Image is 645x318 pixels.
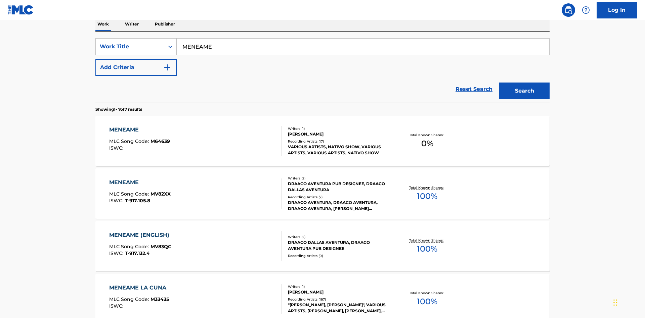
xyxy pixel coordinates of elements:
span: ISWC : [109,145,125,151]
a: MENEAME (ENGLISH)MLC Song Code:MV83QCISWC:T-917.132.4Writers (2)DRAACO DALLAS AVENTURA, DRAACO AV... [95,221,550,271]
span: MV82XX [150,191,171,197]
div: Recording Artists ( 0 ) [288,253,389,258]
div: Writers ( 1 ) [288,126,389,131]
img: search [564,6,572,14]
span: 100 % [417,190,437,202]
a: MENEAMEMLC Song Code:MV82XXISWC:T-917.105.8Writers (2)DRAACO AVENTURA PUB DESIGNEE, DRAACO DALLAS... [95,168,550,219]
span: 100 % [417,296,437,308]
form: Search Form [95,38,550,103]
span: M64639 [150,138,170,144]
img: 9d2ae6d4665cec9f34b9.svg [163,63,171,71]
span: ISWC : [109,198,125,204]
span: 0 % [421,138,433,150]
div: MENEAME [109,126,170,134]
div: [PERSON_NAME] [288,131,389,137]
a: Log In [597,2,637,18]
div: DRAACO DALLAS AVENTURA, DRAACO AVENTURA PUB DESIGNEE [288,240,389,252]
span: MV83QC [150,244,171,250]
div: MENEAME [109,178,171,187]
span: ISWC : [109,250,125,256]
div: Writers ( 1 ) [288,284,389,289]
span: MLC Song Code : [109,191,150,197]
p: Total Known Shares: [409,290,445,296]
p: Publisher [153,17,177,31]
div: MENEAME LA CUNA [109,284,170,292]
div: "[PERSON_NAME], [PERSON_NAME]", VARIOUS ARTISTS, [PERSON_NAME], [PERSON_NAME], [PERSON_NAME] [288,302,389,314]
div: Recording Artists ( 7 ) [288,195,389,200]
img: MLC Logo [8,5,34,15]
button: Add Criteria [95,59,177,76]
div: VARIOUS ARTISTS, NATIVO SHOW, VARIOUS ARTISTS, VARIOUS ARTISTS, NATIVO SHOW [288,144,389,156]
div: Drag [613,293,617,313]
div: [PERSON_NAME] [288,289,389,295]
button: Search [499,83,550,99]
div: Writers ( 2 ) [288,234,389,240]
a: MENEAMEMLC Song Code:M64639ISWC:Writers (1)[PERSON_NAME]Recording Artists (17)VARIOUS ARTISTS, NA... [95,116,550,166]
p: Writer [123,17,141,31]
span: T-917.105.8 [125,198,150,204]
div: Help [579,3,593,17]
p: Total Known Shares: [409,132,445,138]
div: Writers ( 2 ) [288,176,389,181]
div: DRAACO AVENTURA, DRAACO AVENTURA, DRAACO AVENTURA, [PERSON_NAME] AVENTURA, DRAACO AVENTURA [288,200,389,212]
div: MENEAME (ENGLISH) [109,231,173,239]
div: Recording Artists ( 17 ) [288,139,389,144]
iframe: Chat Widget [611,286,645,318]
span: ISWC : [109,303,125,309]
span: MLC Song Code : [109,296,150,302]
div: Recording Artists ( 167 ) [288,297,389,302]
p: Work [95,17,111,31]
p: Total Known Shares: [409,185,445,190]
div: Work Title [100,43,160,51]
span: T-917.132.4 [125,250,150,256]
span: M33435 [150,296,169,302]
p: Total Known Shares: [409,238,445,243]
a: Public Search [562,3,575,17]
span: MLC Song Code : [109,244,150,250]
img: help [582,6,590,14]
span: 100 % [417,243,437,255]
p: Showing 1 - 7 of 7 results [95,106,142,112]
span: MLC Song Code : [109,138,150,144]
a: Reset Search [452,82,496,97]
div: DRAACO AVENTURA PUB DESIGNEE, DRAACO DALLAS AVENTURA [288,181,389,193]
